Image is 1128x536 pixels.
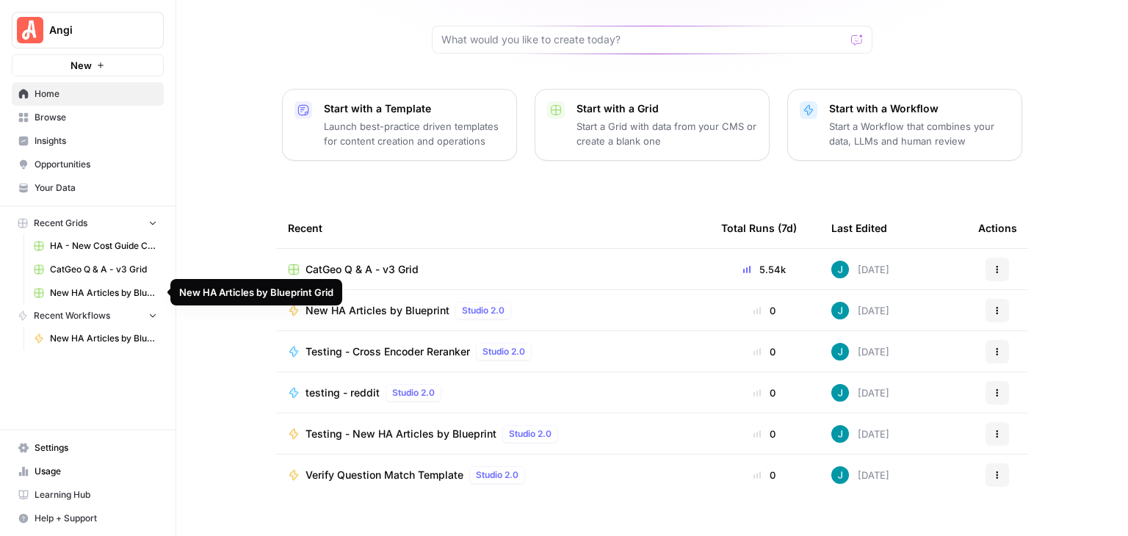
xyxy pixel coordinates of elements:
span: CatGeo Q & A - v3 Grid [50,263,157,276]
a: Settings [12,436,164,460]
a: Testing - Cross Encoder RerankerStudio 2.0 [288,343,698,361]
img: Angi Logo [17,17,43,43]
button: New [12,54,164,76]
p: Start with a Workflow [829,101,1010,116]
div: 0 [721,427,808,441]
a: Testing - New HA Articles by BlueprintStudio 2.0 [288,425,698,443]
img: gsxx783f1ftko5iaboo3rry1rxa5 [831,343,849,361]
a: Home [12,82,164,106]
span: Recent Workflows [34,309,110,322]
span: Home [35,87,157,101]
a: Verify Question Match TemplateStudio 2.0 [288,466,698,484]
button: Recent Workflows [12,305,164,327]
div: [DATE] [831,261,889,278]
button: Start with a TemplateLaunch best-practice driven templates for content creation and operations [282,89,517,161]
p: Launch best-practice driven templates for content creation and operations [324,119,505,148]
span: Insights [35,134,157,148]
span: Opportunities [35,158,157,171]
span: New HA Articles by Blueprint Grid [50,286,157,300]
span: Testing - New HA Articles by Blueprint [305,427,496,441]
div: [DATE] [831,466,889,484]
p: Start with a Grid [576,101,757,116]
div: Total Runs (7d) [721,208,797,248]
span: New [70,58,92,73]
span: Recent Grids [34,217,87,230]
span: Learning Hub [35,488,157,501]
a: Opportunities [12,153,164,176]
button: Workspace: Angi [12,12,164,48]
button: Recent Grids [12,212,164,234]
button: Start with a WorkflowStart a Workflow that combines your data, LLMs and human review [787,89,1022,161]
a: New HA Articles by Blueprint [27,327,164,350]
a: Usage [12,460,164,483]
span: Testing - Cross Encoder Reranker [305,344,470,359]
span: HA - New Cost Guide Creation Grid [50,239,157,253]
a: CatGeo Q & A - v3 Grid [288,262,698,277]
span: testing - reddit [305,385,380,400]
a: CatGeo Q & A - v3 Grid [27,258,164,281]
span: Studio 2.0 [482,345,525,358]
span: Usage [35,465,157,478]
img: gsxx783f1ftko5iaboo3rry1rxa5 [831,425,849,443]
div: Actions [978,208,1017,248]
span: Studio 2.0 [392,386,435,399]
a: testing - redditStudio 2.0 [288,384,698,402]
span: Studio 2.0 [462,304,505,317]
span: New HA Articles by Blueprint [305,303,449,318]
button: Start with a GridStart a Grid with data from your CMS or create a blank one [535,89,770,161]
img: gsxx783f1ftko5iaboo3rry1rxa5 [831,302,849,319]
div: 0 [721,385,808,400]
a: Browse [12,106,164,129]
span: New HA Articles by Blueprint [50,332,157,345]
div: 0 [721,303,808,318]
div: [DATE] [831,425,889,443]
a: New HA Articles by Blueprint Grid [27,281,164,305]
div: Recent [288,208,698,248]
div: Last Edited [831,208,887,248]
input: What would you like to create today? [441,32,845,47]
img: gsxx783f1ftko5iaboo3rry1rxa5 [831,261,849,278]
span: Settings [35,441,157,454]
span: CatGeo Q & A - v3 Grid [305,262,419,277]
span: Studio 2.0 [476,468,518,482]
a: Insights [12,129,164,153]
div: 5.54k [721,262,808,277]
p: Start a Workflow that combines your data, LLMs and human review [829,119,1010,148]
a: Your Data [12,176,164,200]
div: [DATE] [831,343,889,361]
p: Start with a Template [324,101,505,116]
div: 0 [721,468,808,482]
a: HA - New Cost Guide Creation Grid [27,234,164,258]
span: Studio 2.0 [509,427,552,441]
span: Verify Question Match Template [305,468,463,482]
p: Start a Grid with data from your CMS or create a blank one [576,119,757,148]
button: Help + Support [12,507,164,530]
span: Your Data [35,181,157,195]
a: Learning Hub [12,483,164,507]
span: Angi [49,23,138,37]
a: New HA Articles by BlueprintStudio 2.0 [288,302,698,319]
div: [DATE] [831,384,889,402]
div: 0 [721,344,808,359]
span: Browse [35,111,157,124]
div: [DATE] [831,302,889,319]
img: gsxx783f1ftko5iaboo3rry1rxa5 [831,466,849,484]
span: Help + Support [35,512,157,525]
img: gsxx783f1ftko5iaboo3rry1rxa5 [831,384,849,402]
